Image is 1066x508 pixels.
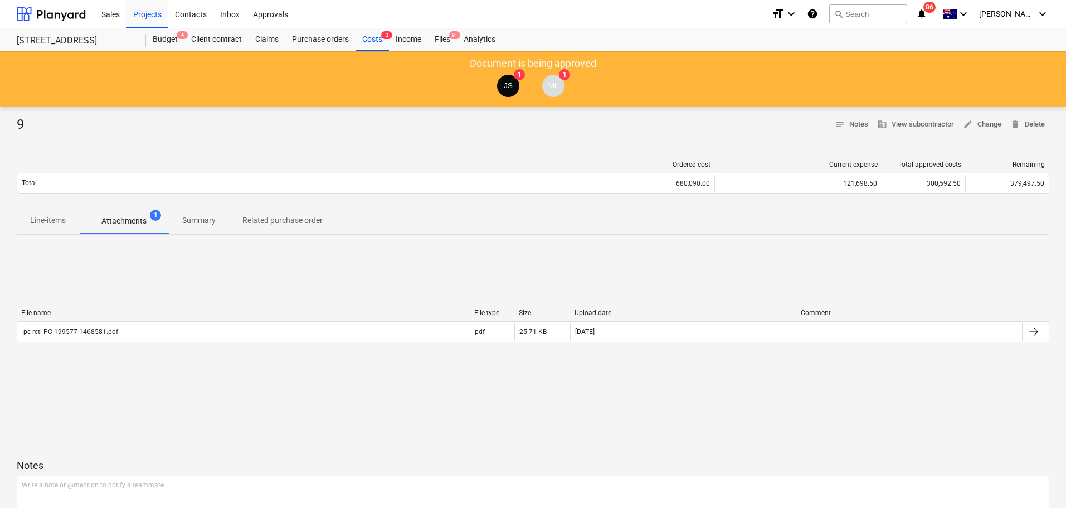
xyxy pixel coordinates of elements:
a: Income [389,28,428,51]
span: 1 [150,210,161,221]
span: edit [963,119,973,129]
div: Matt Lebon [542,75,564,97]
div: Ordered cost [636,161,710,168]
div: 9 [17,116,33,134]
span: Delete [1010,118,1045,131]
div: Files [428,28,457,51]
div: 25.71 KB [519,328,547,336]
button: Change [958,116,1006,133]
div: Total approved costs [887,161,961,168]
i: format_size [771,7,785,21]
span: View subcontractor [877,118,954,131]
div: Jacob Salta [497,75,519,97]
div: Current expense [719,161,878,168]
i: keyboard_arrow_down [957,7,970,21]
button: Search [829,4,907,23]
span: search [834,9,843,18]
div: Upload date [575,309,792,317]
p: Notes [17,459,1049,472]
a: Analytics [457,28,502,51]
i: keyboard_arrow_down [1036,7,1049,21]
div: Remaining [970,161,1045,168]
span: 86 [923,2,936,13]
a: Files9+ [428,28,457,51]
div: File name [21,309,465,317]
span: notes [835,119,845,129]
div: - [801,328,802,336]
iframe: Chat Widget [1010,454,1066,508]
button: Delete [1006,116,1049,133]
div: File type [474,309,510,317]
a: Claims [249,28,285,51]
span: business [877,119,887,129]
p: Document is being approved [470,57,596,70]
div: pdf [475,328,485,336]
div: Size [519,309,566,317]
i: Knowledge base [807,7,818,21]
div: Budget [146,28,184,51]
span: delete [1010,119,1020,129]
div: 300,592.50 [887,180,961,187]
span: Notes [835,118,868,131]
a: Purchase orders [285,28,356,51]
button: View subcontractor [873,116,958,133]
i: notifications [916,7,927,21]
span: JS [504,81,513,90]
div: [STREET_ADDRESS] [17,35,133,47]
span: 4 [177,31,188,39]
i: keyboard_arrow_down [785,7,798,21]
span: [PERSON_NAME] [979,9,1035,18]
span: ML [548,81,559,90]
span: 9+ [449,31,460,39]
a: Costs3 [356,28,389,51]
div: 680,090.00 [636,180,710,187]
div: 379,497.50 [970,180,1044,187]
div: pc-rcti-PC-199577-1468581.pdf [22,328,118,336]
div: [DATE] [575,328,595,336]
div: Costs [356,28,389,51]
p: Summary [182,215,216,226]
span: Change [963,118,1001,131]
button: Notes [830,116,873,133]
div: 121,698.50 [719,180,877,187]
span: 1 [559,69,570,80]
p: Attachments [101,215,147,227]
a: Client contract [184,28,249,51]
a: Budget4 [146,28,184,51]
p: Line-items [30,215,66,226]
p: Related purchase order [242,215,323,226]
p: Total [22,178,37,188]
span: 3 [381,31,392,39]
div: Comment [801,309,1018,317]
span: 1 [514,69,525,80]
